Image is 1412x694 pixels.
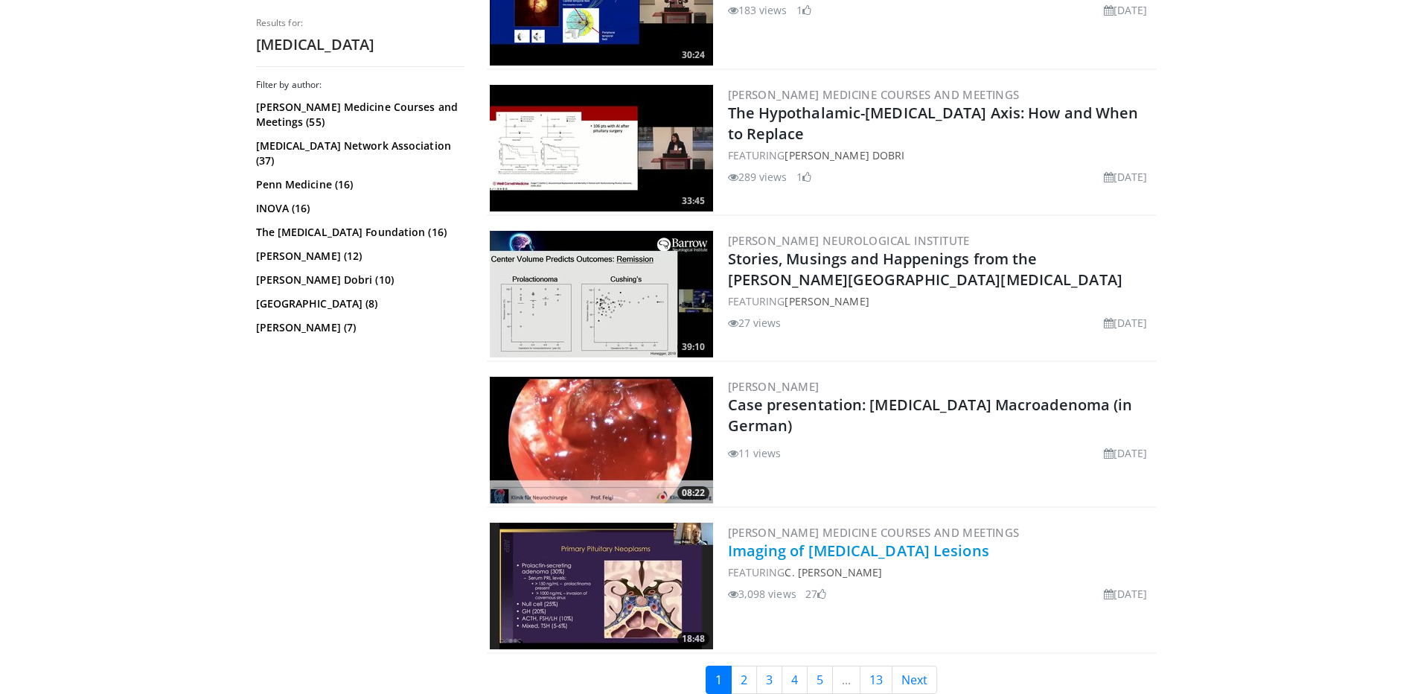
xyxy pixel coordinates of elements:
span: 33:45 [677,194,709,208]
a: INOVA (16) [256,201,461,216]
a: [PERSON_NAME] Medicine Courses and Meetings [728,87,1020,102]
a: 3 [756,666,782,694]
h3: Filter by author: [256,79,464,91]
a: 1 [706,666,732,694]
a: [PERSON_NAME] Medicine Courses and Meetings (55) [256,100,461,130]
li: 289 views [728,169,788,185]
li: 3,098 views [728,586,796,602]
a: [PERSON_NAME] Dobri [785,148,904,162]
li: [DATE] [1104,586,1148,602]
li: [DATE] [1104,315,1148,331]
nav: Search results pages [487,666,1157,694]
a: 2 [731,666,757,694]
a: [PERSON_NAME] (7) [256,320,461,335]
a: 08:22 [490,377,713,503]
a: [PERSON_NAME] [728,379,820,394]
a: 18:48 [490,523,713,649]
span: 39:10 [677,340,709,354]
a: Stories, Musings and Happenings from the [PERSON_NAME][GEOGRAPHIC_DATA][MEDICAL_DATA] [728,249,1122,290]
a: [PERSON_NAME] Medicine Courses and Meetings [728,525,1020,540]
li: 27 views [728,315,782,331]
a: Next [892,666,937,694]
img: c270ba5c-5963-4257-90a5-369501f36110.300x170_q85_crop-smart_upscale.jpg [490,523,713,649]
a: Case presentation: [MEDICAL_DATA] Macroadenoma (in German) [728,395,1133,436]
a: Penn Medicine (16) [256,177,461,192]
li: 27 [805,586,826,602]
a: [PERSON_NAME] [785,294,869,308]
a: 39:10 [490,231,713,357]
li: 183 views [728,2,788,18]
span: 18:48 [677,632,709,646]
a: C. [PERSON_NAME] [785,565,882,579]
li: 1 [796,2,811,18]
a: [GEOGRAPHIC_DATA] (8) [256,296,461,311]
a: [PERSON_NAME] Dobri (10) [256,273,461,287]
span: 08:22 [677,486,709,500]
a: 4 [782,666,808,694]
a: [PERSON_NAME] (12) [256,249,461,264]
a: [MEDICAL_DATA] Network Association (37) [256,139,461,168]
a: The Hypothalamic-[MEDICAL_DATA] Axis: How and When to Replace [728,103,1139,144]
li: [DATE] [1104,445,1148,461]
li: 1 [796,169,811,185]
a: The [MEDICAL_DATA] Foundation (16) [256,225,461,240]
a: [PERSON_NAME] Neurological Institute [728,233,970,248]
p: Results for: [256,17,464,29]
div: FEATURING [728,293,1154,309]
div: FEATURING [728,564,1154,580]
li: [DATE] [1104,2,1148,18]
a: 33:45 [490,85,713,211]
li: 11 views [728,445,782,461]
span: 30:24 [677,48,709,62]
img: ff09bbbf-d8d7-4660-b438-1db33e977037.300x170_q85_crop-smart_upscale.jpg [490,231,713,357]
a: 13 [860,666,892,694]
li: [DATE] [1104,169,1148,185]
img: b0eb1330-e758-457c-bbfc-2719d811acdb.300x170_q85_crop-smart_upscale.jpg [490,85,713,211]
img: d0459a7a-235b-42dc-af7d-309bf6ae7dd2.300x170_q85_crop-smart_upscale.jpg [490,377,713,503]
a: 5 [807,666,833,694]
div: FEATURING [728,147,1154,163]
h2: [MEDICAL_DATA] [256,35,464,54]
a: Imaging of [MEDICAL_DATA] Lesions [728,541,989,561]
